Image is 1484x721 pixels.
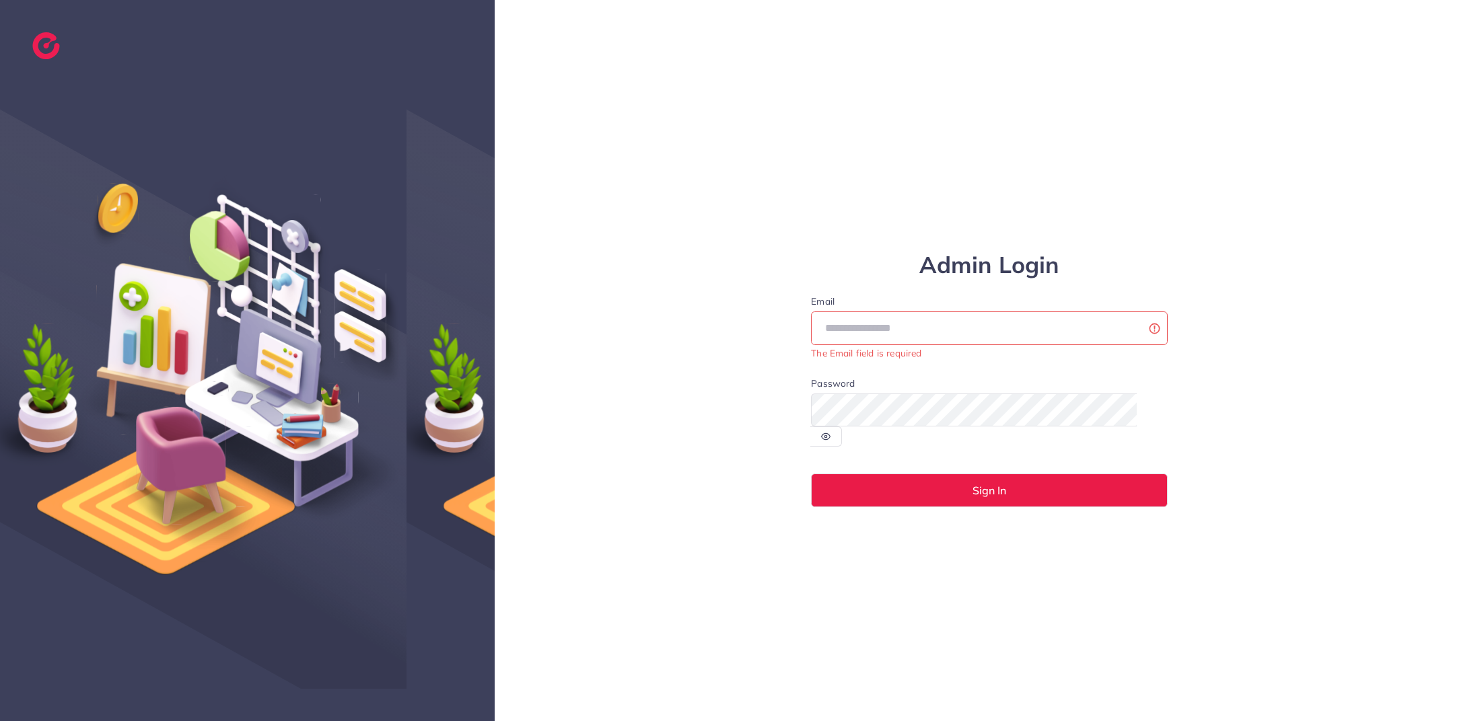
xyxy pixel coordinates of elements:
label: Password [811,377,855,390]
img: logo [32,32,60,59]
small: The Email field is required [811,347,921,358]
h1: Admin Login [811,252,1168,279]
button: Sign In [811,473,1168,507]
label: Email [811,295,1168,308]
span: Sign In [973,485,1006,496]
